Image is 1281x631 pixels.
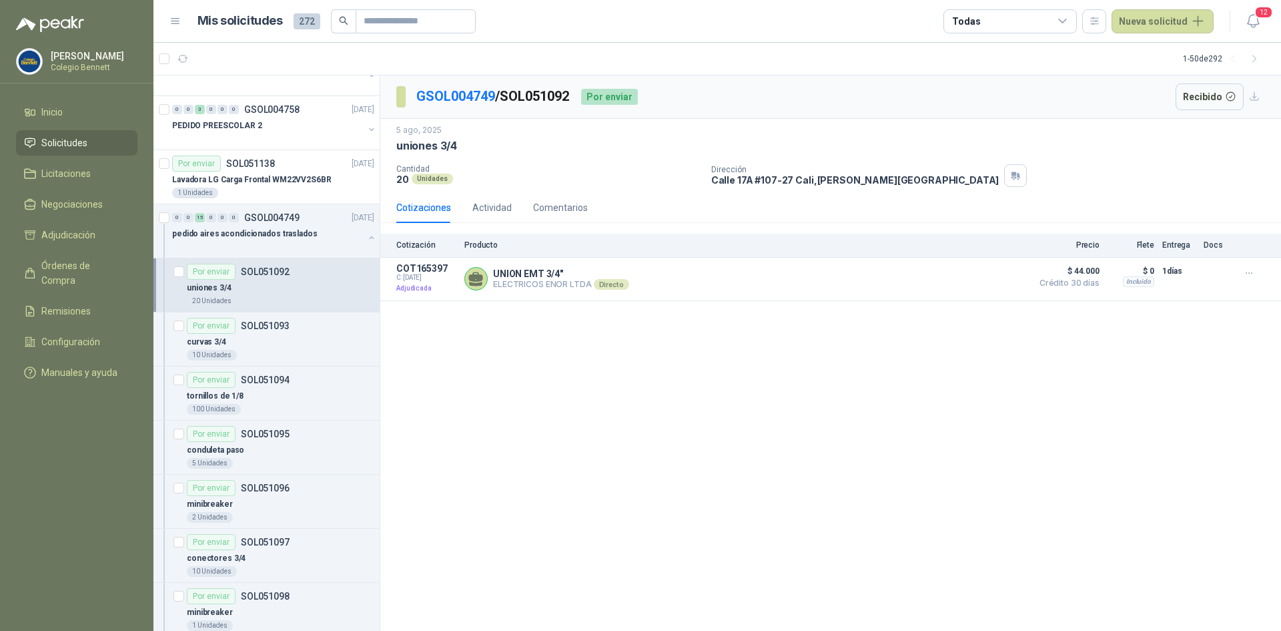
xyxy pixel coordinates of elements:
[294,13,320,29] span: 272
[187,404,241,415] div: 100 Unidades
[396,174,409,185] p: 20
[396,274,456,282] span: C: [DATE]
[416,86,570,107] p: / SOL051092
[241,592,290,601] p: SOL051098
[187,534,236,550] div: Por enviar
[172,105,182,114] div: 0
[187,458,233,469] div: 5 Unidades
[187,336,226,349] p: curvas 3/4
[1108,263,1154,279] p: $ 0
[241,538,290,547] p: SOL051097
[187,296,237,306] div: 20 Unidades
[493,279,629,290] p: ELECTRICOS ENOR LTDA
[711,165,999,174] p: Dirección
[172,228,318,240] p: pedido aires acondicionados traslados
[172,213,182,222] div: 0
[183,105,193,114] div: 0
[1176,83,1244,110] button: Recibido
[187,552,246,565] p: conectores 3/4
[153,258,380,312] a: Por enviarSOL051092uniones 3/420 Unidades
[187,390,244,403] p: tornillos de 1/8
[1162,240,1196,250] p: Entrega
[241,267,290,276] p: SOL051092
[195,105,205,114] div: 3
[153,475,380,529] a: Por enviarSOL051096minibreaker2 Unidades
[339,16,348,25] span: search
[187,282,232,294] p: uniones 3/4
[197,11,283,31] h1: Mis solicitudes
[244,213,300,222] p: GSOL004749
[153,150,380,204] a: Por enviarSOL051138[DATE] Lavadora LG Carga Frontal WM22VV2S6BR1 Unidades
[195,213,205,222] div: 15
[41,365,117,380] span: Manuales y ayuda
[396,282,456,295] p: Adjudicada
[17,49,42,74] img: Company Logo
[41,166,91,181] span: Licitaciones
[396,139,457,153] p: uniones 3/4
[41,197,103,212] span: Negociaciones
[172,156,221,172] div: Por enviar
[1112,9,1214,33] button: Nueva solicitud
[16,99,137,125] a: Inicio
[16,298,137,324] a: Remisiones
[226,159,275,168] p: SOL051138
[41,335,100,349] span: Configuración
[172,101,377,144] a: 0 0 3 0 0 0 GSOL004758[DATE] PEDIDO PREESCOLAR 2
[153,367,380,421] a: Por enviarSOL051094tornillos de 1/8100 Unidades
[41,228,95,242] span: Adjudicación
[16,16,84,32] img: Logo peakr
[472,200,512,215] div: Actividad
[244,105,300,114] p: GSOL004758
[153,421,380,475] a: Por enviarSOL051095conduleta paso5 Unidades
[594,279,629,290] div: Directo
[41,105,63,120] span: Inicio
[581,89,638,105] div: Por enviar
[187,444,244,457] p: conduleta paso
[412,174,453,184] div: Unidades
[16,222,137,248] a: Adjudicación
[1033,263,1100,279] span: $ 44.000
[41,304,91,319] span: Remisiones
[1033,240,1100,250] p: Precio
[493,268,629,279] p: UNION EMT 3/4"
[1254,6,1273,19] span: 12
[241,483,290,493] p: SOL051096
[172,174,332,186] p: Lavadora LG Carga Frontal WM22VV2S6BR
[1183,48,1265,69] div: 1 - 50 de 292
[187,606,233,619] p: minibreaker
[16,192,137,217] a: Negociaciones
[16,329,137,355] a: Configuración
[16,161,137,186] a: Licitaciones
[183,213,193,222] div: 0
[396,124,442,137] p: 5 ago, 2025
[187,372,236,388] div: Por enviar
[187,318,236,334] div: Por enviar
[172,188,218,198] div: 1 Unidades
[187,350,237,361] div: 10 Unidades
[229,105,239,114] div: 0
[952,14,980,29] div: Todas
[187,566,237,577] div: 10 Unidades
[51,63,134,71] p: Colegio Bennett
[396,164,701,174] p: Cantidad
[1123,276,1154,287] div: Incluido
[206,105,216,114] div: 0
[187,620,233,631] div: 1 Unidades
[172,210,377,252] a: 0 0 15 0 0 0 GSOL004749[DATE] pedido aires acondicionados traslados
[153,529,380,583] a: Por enviarSOL051097conectores 3/410 Unidades
[41,258,125,288] span: Órdenes de Compra
[51,51,134,61] p: [PERSON_NAME]
[206,213,216,222] div: 0
[464,240,1025,250] p: Producto
[396,263,456,274] p: COT165397
[187,426,236,442] div: Por enviar
[416,88,495,104] a: GSOL004749
[187,588,236,604] div: Por enviar
[1162,263,1196,279] p: 1 días
[187,264,236,280] div: Por enviar
[352,158,374,170] p: [DATE]
[172,120,262,132] p: PEDIDO PREESCOLAR 2
[229,213,239,222] div: 0
[187,480,236,496] div: Por enviar
[241,321,290,331] p: SOL051093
